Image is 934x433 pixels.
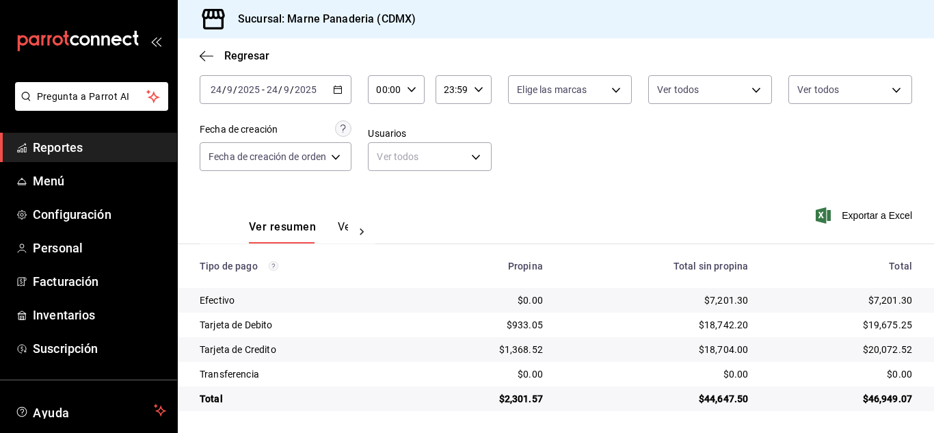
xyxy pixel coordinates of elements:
[565,343,748,356] div: $18,704.00
[210,84,222,95] input: --
[565,392,748,406] div: $44,647.50
[37,90,147,104] span: Pregunta a Parrot AI
[200,293,403,307] div: Efectivo
[657,83,699,96] span: Ver todos
[425,261,542,272] div: Propina
[770,293,912,307] div: $7,201.30
[200,367,403,381] div: Transferencia
[249,220,316,244] button: Ver resumen
[237,84,261,95] input: ----
[565,261,748,272] div: Total sin propina
[150,36,161,47] button: open_drawer_menu
[200,49,269,62] button: Regresar
[200,122,278,137] div: Fecha de creación
[294,84,317,95] input: ----
[338,220,389,244] button: Ver pagos
[15,82,168,111] button: Pregunta a Parrot AI
[770,318,912,332] div: $19,675.25
[278,84,282,95] span: /
[368,142,492,171] div: Ver todos
[283,84,290,95] input: --
[565,293,748,307] div: $7,201.30
[770,261,912,272] div: Total
[425,318,542,332] div: $933.05
[33,205,166,224] span: Configuración
[209,150,326,163] span: Fecha de creación de orden
[770,343,912,356] div: $20,072.52
[425,293,542,307] div: $0.00
[266,84,278,95] input: --
[10,99,168,114] a: Pregunta a Parrot AI
[262,84,265,95] span: -
[33,306,166,324] span: Inventarios
[425,343,542,356] div: $1,368.52
[565,367,748,381] div: $0.00
[33,172,166,190] span: Menú
[290,84,294,95] span: /
[200,261,403,272] div: Tipo de pago
[770,367,912,381] div: $0.00
[565,318,748,332] div: $18,742.20
[33,138,166,157] span: Reportes
[224,49,269,62] span: Regresar
[227,11,416,27] h3: Sucursal: Marne Panaderia (CDMX)
[200,392,403,406] div: Total
[797,83,839,96] span: Ver todos
[200,318,403,332] div: Tarjeta de Debito
[200,343,403,356] div: Tarjeta de Credito
[33,339,166,358] span: Suscripción
[770,392,912,406] div: $46,949.07
[517,83,587,96] span: Elige las marcas
[226,84,233,95] input: --
[33,239,166,257] span: Personal
[269,261,278,271] svg: Los pagos realizados con Pay y otras terminales son montos brutos.
[425,367,542,381] div: $0.00
[33,402,148,419] span: Ayuda
[818,207,912,224] button: Exportar a Excel
[222,84,226,95] span: /
[425,392,542,406] div: $2,301.57
[249,220,348,244] div: navigation tabs
[368,129,492,138] label: Usuarios
[33,272,166,291] span: Facturación
[233,84,237,95] span: /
